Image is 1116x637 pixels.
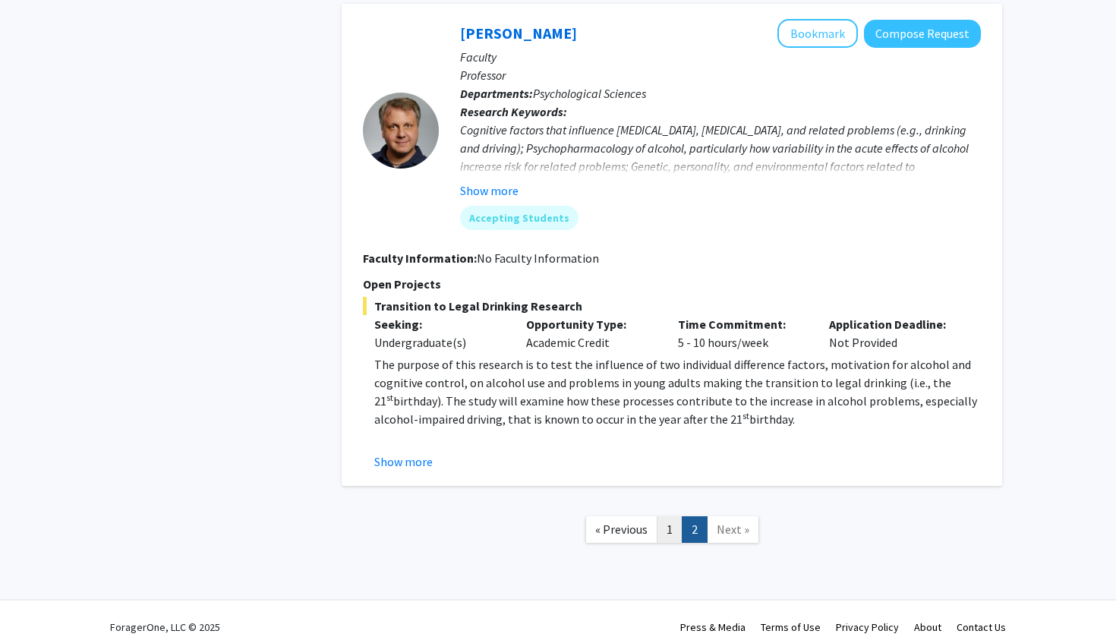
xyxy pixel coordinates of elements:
p: Time Commitment: [678,315,807,333]
a: 2 [682,516,708,543]
button: Show more [374,453,433,471]
a: Privacy Policy [836,620,899,634]
span: Transition to Legal Drinking Research [363,297,981,315]
p: Seeking: [374,315,503,333]
a: Next Page [707,516,759,543]
a: About [914,620,941,634]
p: Opportunity Type: [526,315,655,333]
mat-chip: Accepting Students [460,206,578,230]
div: Not Provided [818,315,969,352]
div: Academic Credit [515,315,667,352]
span: Next » [717,522,749,537]
button: Compose Request to Denis McCarthy [864,20,981,48]
b: Departments: [460,86,533,101]
a: Press & Media [680,620,746,634]
p: Open Projects [363,275,981,293]
span: The purpose of this research is to test the influence of two individual difference factors, motiv... [374,357,971,408]
span: « Previous [595,522,648,537]
a: Previous [585,516,657,543]
div: 5 - 10 hours/week [667,315,818,352]
a: Contact Us [957,620,1006,634]
span: Psychological Sciences [533,86,646,101]
button: Add Denis McCarthy to Bookmarks [777,19,858,48]
iframe: Chat [11,569,65,626]
a: [PERSON_NAME] [460,24,577,43]
p: Professor [460,66,981,84]
div: Cognitive factors that influence [MEDICAL_DATA], [MEDICAL_DATA], and related problems (e.g., drin... [460,121,981,194]
p: Application Deadline: [829,315,958,333]
span: No Faculty Information [477,251,599,266]
button: Show more [460,181,519,200]
a: Terms of Use [761,620,821,634]
span: birthday. [749,412,795,427]
a: 1 [657,516,683,543]
nav: Page navigation [342,501,1002,563]
div: Undergraduate(s) [374,333,503,352]
p: Faculty [460,48,981,66]
b: Research Keywords: [460,104,567,119]
sup: st [386,392,393,403]
sup: st [742,410,749,421]
b: Faculty Information: [363,251,477,266]
span: birthday). The study will examine how these processes contribute to the increase in alcohol probl... [374,393,977,427]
